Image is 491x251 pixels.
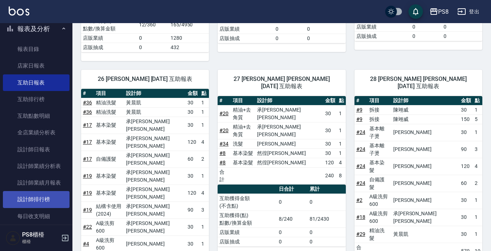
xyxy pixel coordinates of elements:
[94,98,124,107] td: 精油洗髮
[354,96,368,105] th: #
[81,43,137,52] td: 店販抽成
[200,151,209,168] td: 2
[305,24,346,34] td: 0
[308,228,346,237] td: 0
[3,74,70,91] a: 互助日報表
[368,114,391,124] td: 拆接
[356,231,365,237] a: #29
[255,158,323,167] td: 然徨[PERSON_NAME]
[459,158,473,175] td: 120
[255,148,323,158] td: 然徨[PERSON_NAME]
[3,124,70,141] a: 全店業績分析表
[186,202,200,218] td: 90
[391,141,459,158] td: [PERSON_NAME]
[356,197,362,203] a: #2
[368,105,391,114] td: 拆接
[219,127,228,133] a: #20
[169,16,209,33] td: 165/4950
[94,185,124,202] td: 基本染髮
[368,226,391,243] td: 精油洗髮
[219,160,226,165] a: #8
[200,134,209,151] td: 4
[81,33,137,43] td: 店販業績
[368,192,391,209] td: A級洗剪600
[3,91,70,108] a: 互助排行榜
[124,107,186,117] td: 黃晨凱
[94,134,124,151] td: 基本染髮
[411,31,442,41] td: 0
[459,209,473,226] td: 30
[3,208,70,225] a: 每日收支明細
[323,122,337,139] td: 30
[218,228,277,237] td: 店販業績
[391,96,459,105] th: 設計師
[459,96,473,105] th: 金額
[368,96,391,105] th: 項目
[356,116,362,122] a: #9
[81,89,94,98] th: #
[186,151,200,168] td: 60
[94,218,124,235] td: A級洗剪600
[473,226,482,243] td: 1
[124,202,186,218] td: 承[PERSON_NAME][PERSON_NAME]
[3,158,70,174] a: 設計師業績分析表
[391,209,459,226] td: 承[PERSON_NAME][PERSON_NAME]
[83,173,92,179] a: #19
[186,168,200,185] td: 30
[218,194,277,211] td: 互助獲得金額 (不含點)
[274,34,305,43] td: 0
[473,105,482,114] td: 1
[22,238,59,245] p: 櫃檯
[391,114,459,124] td: 陳翊威
[9,7,29,16] img: Logo
[90,75,200,83] span: 26 [PERSON_NAME] [DATE] 互助報表
[459,226,473,243] td: 30
[459,124,473,141] td: 30
[200,107,209,117] td: 1
[356,214,365,220] a: #18
[3,141,70,158] a: 設計師日報表
[83,139,92,145] a: #17
[218,237,277,246] td: 店販抽成
[255,139,323,148] td: [PERSON_NAME]
[459,114,473,124] td: 150
[337,105,346,122] td: 1
[124,218,186,235] td: 承[PERSON_NAME][PERSON_NAME]
[438,7,449,16] div: PS8
[231,105,255,122] td: 精油+去角質
[186,117,200,134] td: 30
[308,185,346,194] th: 累計
[255,96,323,105] th: 設計師
[3,108,70,124] a: 互助點數明細
[368,124,391,141] td: 基本離子燙
[200,202,209,218] td: 3
[323,158,337,167] td: 120
[218,34,274,43] td: 店販抽成
[3,57,70,74] a: 店家日報表
[305,34,346,43] td: 0
[200,168,209,185] td: 1
[356,107,362,113] a: #9
[323,96,337,105] th: 金額
[473,124,482,141] td: 1
[356,163,365,169] a: #24
[473,114,482,124] td: 5
[83,109,92,115] a: #36
[169,43,209,52] td: 432
[363,75,474,90] span: 28 [PERSON_NAME] [PERSON_NAME] [DATE] 互助報表
[22,231,59,238] h5: PS8櫃檯
[274,24,305,34] td: 0
[218,185,345,247] table: a dense table
[83,241,89,247] a: #4
[277,237,308,246] td: 0
[3,20,70,38] button: 報表及分析
[83,156,92,162] a: #17
[473,192,482,209] td: 1
[94,107,124,117] td: 精油洗髮
[81,16,137,33] td: 互助獲得(點) 點數/換算金額
[124,89,186,98] th: 設計師
[277,185,308,194] th: 日合計
[137,43,169,52] td: 0
[231,148,255,158] td: 基本染髮
[337,139,346,148] td: 1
